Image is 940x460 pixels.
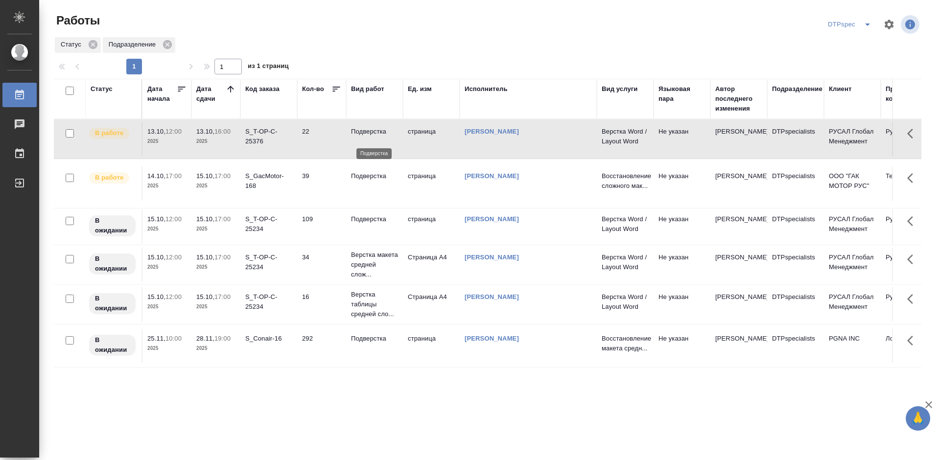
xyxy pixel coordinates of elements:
[147,181,187,191] p: 2025
[351,290,398,319] p: Верстка таблицы средней сло...
[602,253,649,272] p: Верстка Word / Layout Word
[351,84,384,94] div: Вид работ
[901,122,925,145] button: Здесь прячутся важные кнопки
[165,172,182,180] p: 17:00
[214,128,231,135] p: 16:00
[147,137,187,146] p: 2025
[602,334,649,353] p: Восстановление макета средн...
[147,293,165,300] p: 15.10,
[297,209,346,244] td: 109
[245,127,292,146] div: S_T-OP-C-25376
[829,214,876,234] p: РУСАЛ Глобал Менеджмент
[351,127,398,137] p: Подверстка
[351,250,398,279] p: Верстка макета средней слож...
[165,128,182,135] p: 12:00
[196,224,235,234] p: 2025
[403,122,460,156] td: страница
[829,171,876,191] p: ООО "ГАК МОТОР РУС"
[767,209,824,244] td: DTPspecialists
[147,253,165,261] p: 15.10,
[297,122,346,156] td: 22
[881,248,938,282] td: Русал
[297,287,346,322] td: 16
[881,122,938,156] td: Русал
[715,84,762,114] div: Автор последнего изменения
[196,253,214,261] p: 15.10,
[245,292,292,312] div: S_T-OP-C-25234
[767,166,824,201] td: DTPspecialists
[901,287,925,311] button: Здесь прячутся важные кнопки
[245,334,292,344] div: S_Conair-16
[910,408,926,429] span: 🙏
[901,329,925,352] button: Здесь прячутся важные кнопки
[297,329,346,363] td: 292
[88,127,137,140] div: Исполнитель выполняет работу
[214,293,231,300] p: 17:00
[245,253,292,272] div: S_T-OP-C-25234
[196,262,235,272] p: 2025
[829,84,851,94] div: Клиент
[196,137,235,146] p: 2025
[658,84,705,104] div: Языковая пара
[403,287,460,322] td: Страница А4
[196,335,214,342] p: 28.11,
[214,335,231,342] p: 19:00
[245,84,280,94] div: Код заказа
[654,287,710,322] td: Не указан
[91,84,113,94] div: Статус
[95,173,123,183] p: В работе
[88,214,137,237] div: Исполнитель назначен, приступать к работе пока рано
[881,329,938,363] td: Локализация
[95,335,130,355] p: В ожидании
[901,209,925,233] button: Здесь прячутся важные кнопки
[147,215,165,223] p: 15.10,
[767,329,824,363] td: DTPspecialists
[109,40,159,49] p: Подразделение
[710,248,767,282] td: [PERSON_NAME]
[767,248,824,282] td: DTPspecialists
[54,13,100,28] span: Работы
[88,171,137,184] div: Исполнитель выполняет работу
[196,215,214,223] p: 15.10,
[95,294,130,313] p: В ожидании
[351,214,398,224] p: Подверстка
[901,248,925,271] button: Здесь прячутся важные кнопки
[901,166,925,190] button: Здесь прячутся важные кнопки
[829,253,876,272] p: РУСАЛ Глобал Менеджмент
[55,37,101,53] div: Статус
[147,302,187,312] p: 2025
[767,122,824,156] td: DTPspecialists
[710,122,767,156] td: [PERSON_NAME]
[95,254,130,274] p: В ожидании
[147,262,187,272] p: 2025
[881,166,938,201] td: Технический
[165,293,182,300] p: 12:00
[465,215,519,223] a: [PERSON_NAME]
[403,166,460,201] td: страница
[95,128,123,138] p: В работе
[465,128,519,135] a: [PERSON_NAME]
[147,84,177,104] div: Дата начала
[245,171,292,191] div: S_GacMotor-168
[886,84,933,104] div: Проектная команда
[403,329,460,363] td: страница
[881,209,938,244] td: Русал
[196,128,214,135] p: 13.10,
[710,209,767,244] td: [PERSON_NAME]
[147,335,165,342] p: 25.11,
[465,253,519,261] a: [PERSON_NAME]
[403,248,460,282] td: Страница А4
[710,329,767,363] td: [PERSON_NAME]
[654,122,710,156] td: Не указан
[196,181,235,191] p: 2025
[95,216,130,235] p: В ожидании
[351,171,398,181] p: Подверстка
[465,172,519,180] a: [PERSON_NAME]
[829,292,876,312] p: РУСАЛ Глобал Менеджмент
[825,17,877,32] div: split button
[602,127,649,146] p: Верстка Word / Layout Word
[297,248,346,282] td: 34
[88,253,137,276] div: Исполнитель назначен, приступать к работе пока рано
[408,84,432,94] div: Ед. изм
[465,293,519,300] a: [PERSON_NAME]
